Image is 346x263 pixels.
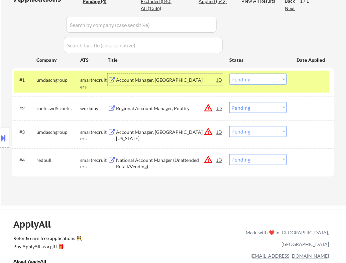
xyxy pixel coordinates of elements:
[229,54,287,66] div: Status
[204,103,213,112] button: warning_amber
[216,74,223,86] div: JD
[13,245,80,249] div: Buy ApplyAll as a gift 🎁
[251,253,329,259] a: [EMAIL_ADDRESS][DOMAIN_NAME]
[141,5,174,12] div: All (1386)
[64,37,223,53] input: Search by title (case sensitive)
[216,154,223,166] div: JD
[297,57,326,63] div: Date Applied
[204,127,213,137] button: warning_amber
[116,105,217,112] div: Regional Account Manager, Poultry
[108,57,223,63] div: Title
[13,236,106,243] a: Refer & earn free applications 👯‍♀️
[204,155,213,165] button: warning_amber
[216,102,223,114] div: JD
[66,17,217,33] input: Search by company (case sensitive)
[285,5,296,12] div: Next
[13,243,80,252] a: Buy ApplyAll as a gift 🎁
[116,157,217,170] div: National Account Manager (Unattended Retail/Vending)
[116,77,217,83] div: Account Manager, [GEOGRAPHIC_DATA]
[243,227,329,250] div: Made with ❤️ in [GEOGRAPHIC_DATA], [GEOGRAPHIC_DATA]
[116,129,217,142] div: Account Manager, [GEOGRAPHIC_DATA][US_STATE]
[216,126,223,138] div: JD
